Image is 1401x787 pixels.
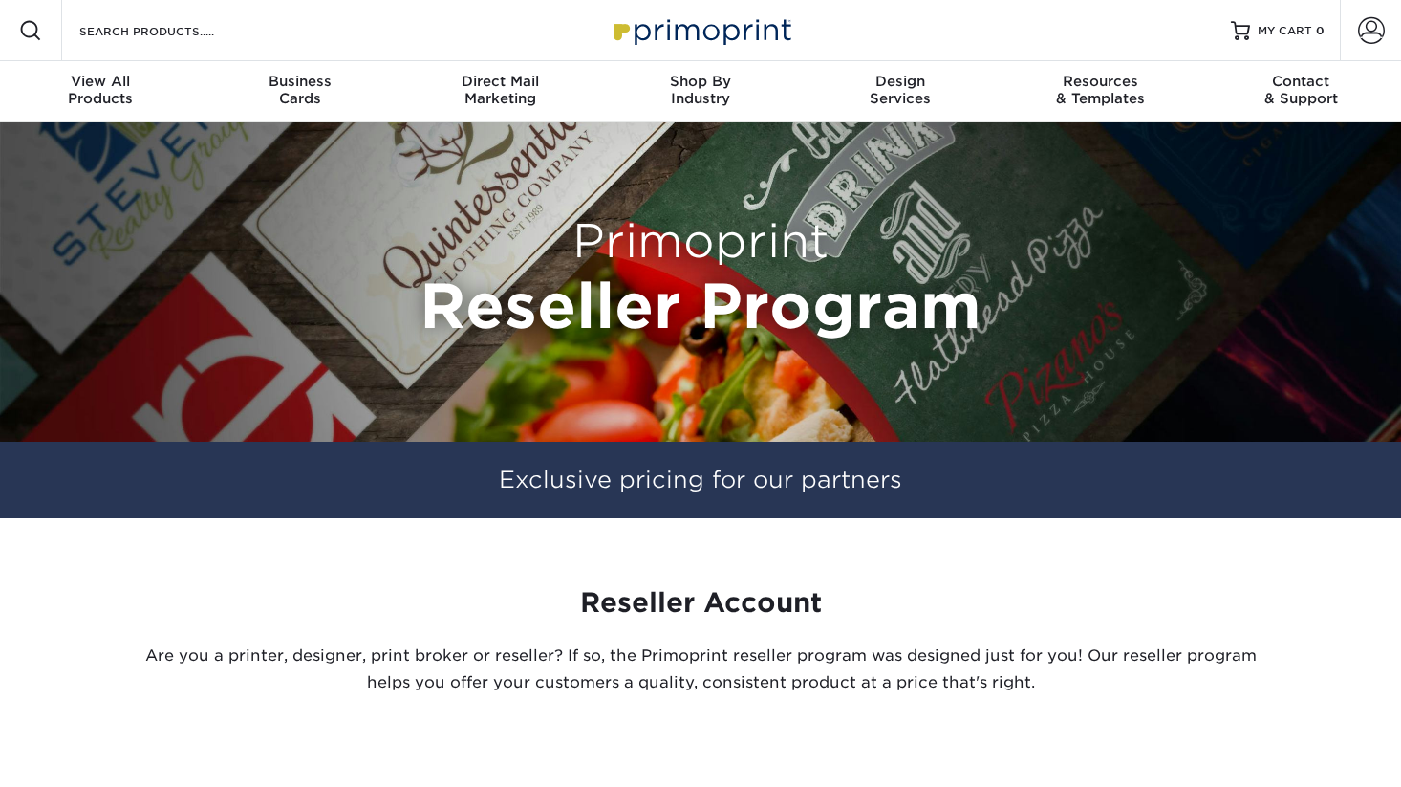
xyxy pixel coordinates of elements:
a: BusinessCards [200,61,399,122]
a: Shop ByIndustry [600,61,800,122]
a: Direct MailMarketing [400,61,600,122]
div: Marketing [400,73,600,107]
h3: Reseller Account [141,587,1260,620]
span: Design [801,73,1001,90]
div: & Support [1201,73,1401,107]
a: Contact& Support [1201,61,1401,122]
img: Primoprint [605,10,796,51]
div: Cards [200,73,399,107]
span: 0 [1316,24,1325,37]
span: Shop By [600,73,800,90]
span: Resources [1001,73,1200,90]
a: DesignServices [801,61,1001,122]
span: Business [200,73,399,90]
p: Are you a printer, designer, print broker or reseller? If so, the Primoprint reseller program was... [141,643,1260,696]
h2: Primoprint [141,214,1260,270]
div: Exclusive pricing for our partners [127,442,1274,518]
input: SEARCH PRODUCTS..... [77,19,264,42]
span: MY CART [1258,23,1312,39]
span: Direct Mail [400,73,600,90]
div: & Templates [1001,73,1200,107]
div: Industry [600,73,800,107]
h1: Reseller Program [141,270,1260,343]
span: Contact [1201,73,1401,90]
a: Resources& Templates [1001,61,1200,122]
div: Services [801,73,1001,107]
